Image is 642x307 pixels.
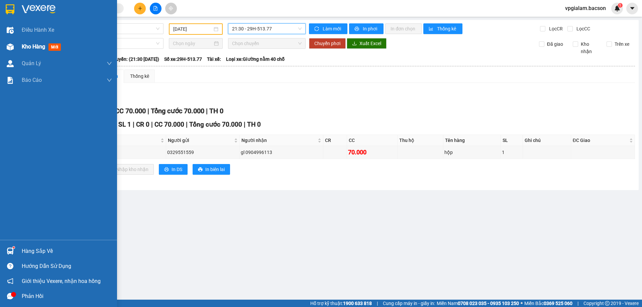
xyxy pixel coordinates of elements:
[232,24,302,34] span: 21:30 - 29H-513.77
[7,77,14,84] img: solution-icon
[151,107,204,115] span: Tổng cước 70.000
[206,107,208,115] span: |
[7,60,14,67] img: warehouse-icon
[167,149,238,156] div: 0329551559
[524,300,572,307] span: Miền Bắc
[574,25,591,32] span: Lọc CC
[377,300,378,307] span: |
[22,291,112,301] div: Phản hồi
[207,55,221,63] span: Tài xế:
[347,38,387,49] button: downloadXuất Excel
[437,25,457,32] span: Thống kê
[363,25,378,32] span: In phơi
[349,23,384,34] button: printerIn phơi
[323,135,347,146] th: CR
[398,135,443,146] th: Thu hộ
[150,3,162,14] button: file-add
[164,167,169,172] span: printer
[169,6,173,11] span: aim
[6,4,14,14] img: logo-vxr
[134,3,146,14] button: plus
[443,135,501,146] th: Tên hàng
[186,121,188,128] span: |
[544,40,566,48] span: Đã giao
[172,166,182,173] span: In DS
[444,149,499,156] div: hộp
[612,40,632,48] span: Trên xe
[578,40,602,55] span: Kho nhận
[147,107,149,115] span: |
[22,261,112,271] div: Hướng dẫn sử dụng
[138,6,142,11] span: plus
[546,25,564,32] span: Lọc CR
[173,25,212,33] input: 14/10/2025
[614,5,620,11] img: icon-new-feature
[154,121,184,128] span: CC 70.000
[501,135,523,146] th: SL
[226,55,285,63] span: Loại xe: Giường nằm 40 chỗ
[383,300,435,307] span: Cung cấp máy in - giấy in:
[629,5,635,11] span: caret-down
[429,26,434,32] span: bar-chart
[521,302,523,305] span: ⚪️
[7,263,13,269] span: question-circle
[352,41,357,46] span: download
[198,167,203,172] span: printer
[314,26,320,32] span: sync
[22,76,42,84] span: Báo cáo
[7,27,14,34] img: warehouse-icon
[7,278,13,284] span: notification
[458,301,519,306] strong: 0708 023 035 - 0935 103 250
[22,277,101,285] span: Giới thiệu Vexere, nhận hoa hồng
[626,3,638,14] button: caret-down
[309,23,347,34] button: syncLàm mới
[22,43,45,50] span: Kho hàng
[343,301,372,306] strong: 1900 633 818
[502,149,522,156] div: 1
[22,26,54,34] span: Điều hành xe
[22,246,112,256] div: Hàng sắp về
[619,3,621,8] span: 1
[13,247,15,249] sup: 1
[309,38,346,49] button: Chuyển phơi
[168,137,233,144] span: Người gửi
[605,301,610,306] span: copyright
[310,300,372,307] span: Hỗ trợ kỹ thuật:
[247,121,261,128] span: TH 0
[523,135,571,146] th: Ghi chú
[205,166,225,173] span: In biên lai
[133,121,134,128] span: |
[359,40,381,47] span: Xuất Excel
[577,300,578,307] span: |
[618,3,623,8] sup: 1
[136,121,149,128] span: CR 0
[385,23,422,34] button: In đơn chọn
[241,149,322,156] div: gl 0904996113
[118,121,131,128] span: SL 1
[107,78,112,83] span: down
[103,164,154,175] button: downloadNhập kho nhận
[173,40,213,47] input: Chọn ngày
[209,107,223,115] span: TH 0
[115,107,146,115] span: CC 70.000
[164,55,202,63] span: Số xe: 29H-513.77
[193,164,230,175] button: printerIn biên lai
[165,3,177,14] button: aim
[159,164,188,175] button: printerIn DS
[241,137,316,144] span: Người nhận
[107,61,112,66] span: down
[560,4,611,12] span: vpgialam.bacson
[22,59,41,67] span: Quản Lý
[153,6,158,11] span: file-add
[323,25,342,32] span: Làm mới
[544,301,572,306] strong: 0369 525 060
[244,121,245,128] span: |
[189,121,242,128] span: Tổng cước 70.000
[151,121,153,128] span: |
[110,55,159,63] span: Chuyến: (21:30 [DATE])
[437,300,519,307] span: Miền Nam
[232,38,302,48] span: Chọn chuyến
[573,137,628,144] span: ĐC Giao
[354,26,360,32] span: printer
[48,43,61,51] span: mới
